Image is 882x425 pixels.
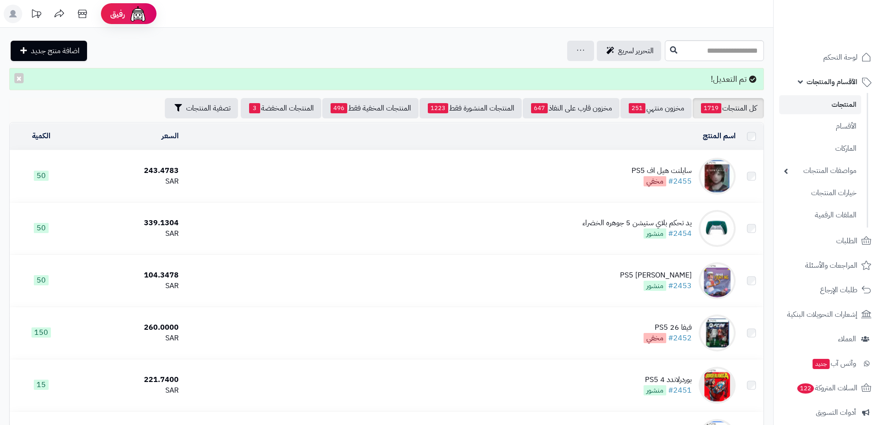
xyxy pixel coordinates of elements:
span: منشور [644,228,666,239]
a: #2451 [668,385,692,396]
a: مخزون قارب على النفاذ647 [523,98,619,118]
a: لوحة التحكم [779,46,876,68]
button: × [14,73,24,83]
span: تصفية المنتجات [186,103,231,114]
a: وآتس آبجديد [779,352,876,375]
span: العملاء [838,333,856,345]
button: تصفية المنتجات [165,98,238,118]
span: لوحة التحكم [823,51,857,64]
span: الطلبات [836,234,857,247]
a: #2455 [668,176,692,187]
span: منشور [644,385,666,395]
a: #2454 [668,228,692,239]
span: 15 [34,380,49,390]
span: مخفي [644,176,666,186]
a: السعر [162,130,179,142]
div: سايلنت هيل اف PS5 [632,166,692,176]
span: الأقسام والمنتجات [807,75,857,88]
span: المراجعات والأسئلة [805,259,857,272]
span: 150 [31,327,51,338]
a: الكمية [32,130,50,142]
img: ai-face.png [129,5,147,23]
span: إشعارات التحويلات البنكية [787,308,857,321]
a: اسم المنتج [703,130,736,142]
a: #2453 [668,280,692,291]
a: التحرير لسريع [597,41,661,61]
a: خيارات المنتجات [779,183,861,203]
span: 3 [249,103,260,113]
a: اضافة منتج جديد [11,41,87,61]
span: 50 [34,171,49,181]
div: 221.7400 [76,375,179,385]
div: 339.1304 [76,218,179,228]
a: السلات المتروكة122 [779,377,876,399]
div: SAR [76,176,179,187]
a: العملاء [779,328,876,350]
a: المنتجات المنشورة فقط1223 [419,98,522,118]
div: SAR [76,333,179,344]
span: منشور [644,281,666,291]
a: #2452 [668,333,692,344]
div: 104.3478 [76,270,179,281]
a: المراجعات والأسئلة [779,254,876,277]
div: تم التعديل! [9,68,764,90]
a: المنتجات [779,95,861,114]
img: سايلنت هيل اف PS5 [699,158,736,195]
span: أدوات التسويق [816,406,856,419]
div: يد تحكم بلاي ستيشن 5 جوهره الخضراء [582,218,692,228]
span: 1719 [701,103,721,113]
div: SAR [76,228,179,239]
span: 647 [531,103,548,113]
a: المنتجات المخفضة3 [241,98,321,118]
a: الطلبات [779,230,876,252]
a: الملفات الرقمية [779,205,861,225]
img: بوردرلاندد 4 PS5 [699,367,736,404]
a: المنتجات المخفية فقط496 [322,98,419,118]
a: الأقسام [779,117,861,136]
img: فيفا 26 PS5 [699,314,736,351]
img: يد تحكم بلاي ستيشن 5 جوهره الخضراء [699,210,736,247]
a: مخزون منتهي251 [620,98,692,118]
a: الماركات [779,139,861,159]
span: رفيق [110,8,125,19]
span: جديد [813,359,830,369]
span: طلبات الإرجاع [820,283,857,296]
span: 122 [797,383,814,394]
a: تحديثات المنصة [25,5,48,25]
a: إشعارات التحويلات البنكية [779,303,876,326]
div: SAR [76,281,179,291]
a: مواصفات المنتجات [779,161,861,181]
span: 496 [331,103,347,113]
div: 260.0000 [76,322,179,333]
div: SAR [76,385,179,396]
span: 1223 [428,103,448,113]
span: التحرير لسريع [618,45,654,56]
span: 251 [629,103,645,113]
a: أدوات التسويق [779,401,876,424]
img: عامر المشاجرة PS5 [699,262,736,299]
a: كل المنتجات1719 [693,98,764,118]
div: 243.4783 [76,166,179,176]
div: فيفا 26 PS5 [644,322,692,333]
span: 50 [34,275,49,285]
span: مخفي [644,333,666,343]
div: بوردرلاندد 4 PS5 [644,375,692,385]
span: اضافة منتج جديد [31,45,80,56]
a: طلبات الإرجاع [779,279,876,301]
span: وآتس آب [812,357,856,370]
div: [PERSON_NAME] PS5 [620,270,692,281]
span: السلات المتروكة [796,382,857,394]
span: 50 [34,223,49,233]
